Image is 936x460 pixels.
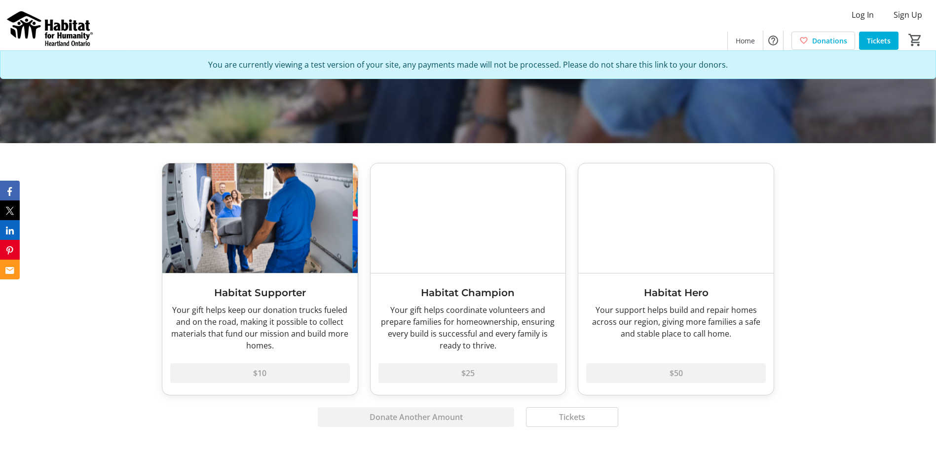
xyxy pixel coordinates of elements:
[844,7,882,23] button: Log In
[728,32,763,50] a: Home
[894,9,922,21] span: Sign Up
[867,36,891,46] span: Tickets
[6,4,94,53] img: Habitat for Humanity Heartland Ontario's Logo
[378,304,558,351] div: Your gift helps coordinate volunteers and prepare families for homeownership, ensuring every buil...
[791,32,855,50] a: Donations
[586,304,766,340] div: Your support helps build and repair homes across our region, giving more families a safe and stab...
[578,163,774,273] img: Habitat Hero
[371,163,566,273] img: Habitat Champion
[586,285,766,300] h3: Habitat Hero
[812,36,847,46] span: Donations
[886,7,930,23] button: Sign Up
[736,36,755,46] span: Home
[859,32,899,50] a: Tickets
[852,9,874,21] span: Log In
[906,31,924,49] button: Cart
[378,285,558,300] h3: Habitat Champion
[170,285,350,300] h3: Habitat Supporter
[763,31,783,50] button: Help
[162,163,358,273] img: Habitat Supporter
[170,304,350,351] div: Your gift helps keep our donation trucks fueled and on the road, making it possible to collect ma...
